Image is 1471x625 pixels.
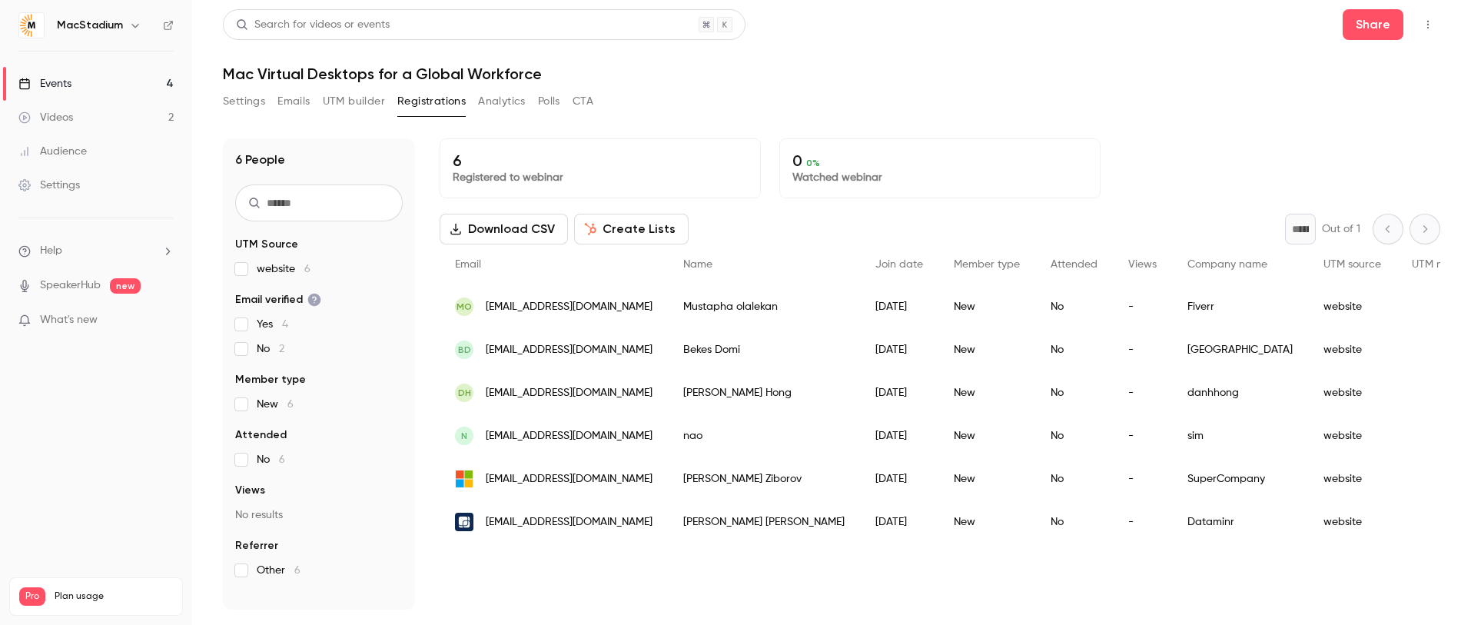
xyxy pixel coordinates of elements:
[235,507,403,523] p: No results
[1172,414,1308,457] div: sim
[1172,328,1308,371] div: [GEOGRAPHIC_DATA]
[938,457,1035,500] div: New
[486,514,652,530] span: [EMAIL_ADDRESS][DOMAIN_NAME]
[19,587,45,606] span: Pro
[277,89,310,114] button: Emails
[287,399,294,410] span: 6
[1035,285,1113,328] div: No
[257,563,301,578] span: Other
[486,385,652,401] span: [EMAIL_ADDRESS][DOMAIN_NAME]
[1308,457,1396,500] div: website
[954,259,1020,270] span: Member type
[155,314,174,327] iframe: Noticeable Trigger
[1035,414,1113,457] div: No
[1035,500,1113,544] div: No
[455,470,473,488] img: outlook.com
[668,328,860,371] div: Bekes Domi
[486,471,652,487] span: [EMAIL_ADDRESS][DOMAIN_NAME]
[668,500,860,544] div: [PERSON_NAME] [PERSON_NAME]
[1308,500,1396,544] div: website
[668,285,860,328] div: Mustapha olalekan
[279,454,285,465] span: 6
[1172,457,1308,500] div: SuperCompany
[257,397,294,412] span: New
[18,178,80,193] div: Settings
[235,292,321,308] span: Email verified
[1187,259,1267,270] span: Company name
[461,429,467,443] span: n
[938,371,1035,414] div: New
[19,13,44,38] img: MacStadium
[860,328,938,371] div: [DATE]
[1113,328,1172,371] div: -
[1113,500,1172,544] div: -
[668,414,860,457] div: nao
[1322,221,1360,237] p: Out of 1
[683,259,712,270] span: Name
[257,317,288,332] span: Yes
[455,513,473,531] img: dataminr.com
[55,590,173,603] span: Plan usage
[235,237,403,578] section: facet-groups
[18,144,87,159] div: Audience
[573,89,593,114] button: CTA
[860,500,938,544] div: [DATE]
[1113,414,1172,457] div: -
[397,89,466,114] button: Registrations
[860,371,938,414] div: [DATE]
[1035,457,1113,500] div: No
[235,427,287,443] span: Attended
[1172,500,1308,544] div: Dataminr
[668,457,860,500] div: [PERSON_NAME] Ziborov
[860,414,938,457] div: [DATE]
[1035,371,1113,414] div: No
[875,259,923,270] span: Join date
[257,452,285,467] span: No
[458,386,471,400] span: DH
[223,65,1440,83] h1: Mac Virtual Desktops for a Global Workforce
[257,261,310,277] span: website
[223,89,265,114] button: Settings
[235,538,278,554] span: Referrer
[57,18,123,33] h6: MacStadium
[1051,259,1097,270] span: Attended
[806,158,820,168] span: 0 %
[860,285,938,328] div: [DATE]
[486,428,652,444] span: [EMAIL_ADDRESS][DOMAIN_NAME]
[938,285,1035,328] div: New
[574,214,689,244] button: Create Lists
[40,243,62,259] span: Help
[938,414,1035,457] div: New
[486,299,652,315] span: [EMAIL_ADDRESS][DOMAIN_NAME]
[938,500,1035,544] div: New
[1172,285,1308,328] div: Fiverr
[1172,371,1308,414] div: danhhong
[40,278,101,294] a: SpeakerHub
[1035,328,1113,371] div: No
[235,372,306,387] span: Member type
[1113,285,1172,328] div: -
[486,342,652,358] span: [EMAIL_ADDRESS][DOMAIN_NAME]
[1113,457,1172,500] div: -
[453,151,748,170] p: 6
[282,319,288,330] span: 4
[440,214,568,244] button: Download CSV
[235,237,298,252] span: UTM Source
[458,343,471,357] span: BD
[792,151,1087,170] p: 0
[668,371,860,414] div: [PERSON_NAME] Hong
[236,17,390,33] div: Search for videos or events
[1308,328,1396,371] div: website
[323,89,385,114] button: UTM builder
[453,170,748,185] p: Registered to webinar
[1343,9,1403,40] button: Share
[18,243,174,259] li: help-dropdown-opener
[110,278,141,294] span: new
[294,565,301,576] span: 6
[257,341,284,357] span: No
[455,259,481,270] span: Email
[792,170,1087,185] p: Watched webinar
[1308,414,1396,457] div: website
[304,264,310,274] span: 6
[1128,259,1157,270] span: Views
